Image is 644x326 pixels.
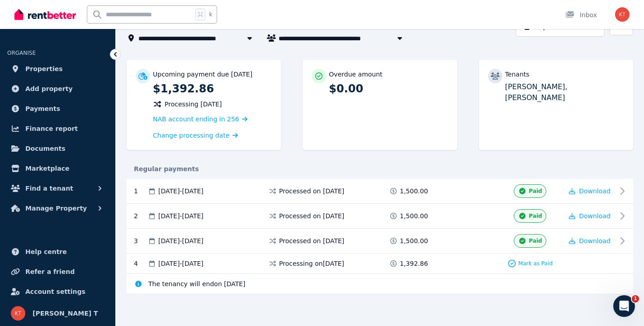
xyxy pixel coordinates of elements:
span: Download [579,237,611,244]
div: 4 [134,259,147,268]
p: $0.00 [329,81,448,96]
span: k [209,11,212,18]
span: 1,500.00 [400,236,428,245]
span: NAB account ending in 256 [153,115,239,123]
span: Download [579,212,611,220]
span: Refer a friend [25,266,75,277]
img: Keyur T [615,7,630,22]
p: Tenants [505,70,530,79]
span: Processed on [DATE] [279,236,344,245]
a: Add property [7,80,108,98]
span: Help centre [25,246,67,257]
span: Processed on [DATE] [279,211,344,221]
a: Documents [7,139,108,158]
span: Change processing date [153,131,230,140]
div: Regular payments [127,164,633,173]
span: Properties [25,63,63,74]
div: 2 [134,209,147,223]
span: The tenancy will end on [DATE] [148,279,246,288]
span: Marketplace [25,163,69,174]
span: Processing on [DATE] [279,259,344,268]
div: 3 [134,234,147,248]
span: [DATE] - [DATE] [158,259,204,268]
a: Change processing date [153,131,238,140]
span: [PERSON_NAME] T [33,308,98,319]
span: Documents [25,143,66,154]
p: [PERSON_NAME], [PERSON_NAME] [505,81,624,103]
a: Account settings [7,283,108,301]
div: 1 [134,184,147,198]
span: Processing [DATE] [165,100,222,109]
span: Find a tenant [25,183,73,194]
span: 1,392.86 [400,259,428,268]
a: Payments [7,100,108,118]
img: Keyur T [11,306,25,321]
a: Help centre [7,243,108,261]
span: Download [579,187,611,195]
button: Manage Property [7,199,108,217]
p: $1,392.86 [153,81,272,96]
p: Upcoming payment due [DATE] [153,70,252,79]
span: ORGANISE [7,50,36,56]
span: Paid [529,237,542,244]
button: Download [569,187,611,196]
span: Mark as Paid [518,260,553,267]
a: Marketplace [7,159,108,177]
p: Overdue amount [329,70,382,79]
span: 1 [632,295,639,302]
span: Finance report [25,123,78,134]
iframe: Intercom live chat [613,295,635,317]
img: RentBetter [14,8,76,21]
div: Inbox [565,10,597,19]
span: 1,500.00 [400,211,428,221]
span: [DATE] - [DATE] [158,187,204,196]
span: Paid [529,212,542,220]
span: Account settings [25,286,85,297]
button: Find a tenant [7,179,108,197]
button: Download [569,236,611,245]
a: Finance report [7,120,108,138]
span: [DATE] - [DATE] [158,211,204,221]
span: Payments [25,103,60,114]
a: Refer a friend [7,263,108,281]
span: Manage Property [25,203,87,214]
a: Properties [7,60,108,78]
span: Add property [25,83,73,94]
span: Processed on [DATE] [279,187,344,196]
span: [DATE] - [DATE] [158,236,204,245]
span: 1,500.00 [400,187,428,196]
button: Download [569,211,611,221]
span: Paid [529,187,542,195]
